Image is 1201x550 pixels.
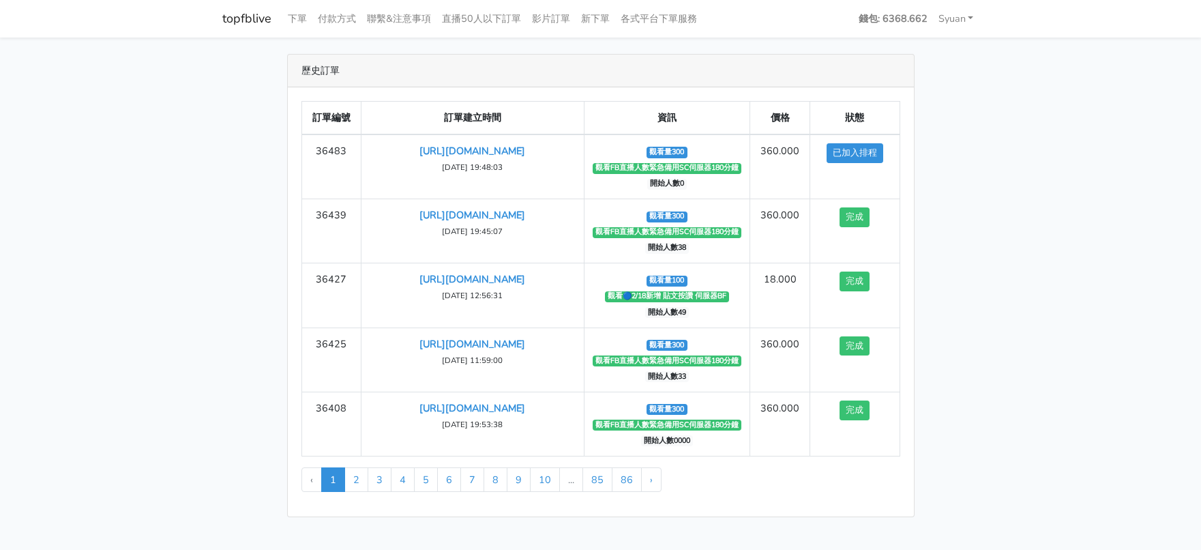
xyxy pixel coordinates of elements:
[593,420,742,431] span: 觀看FB直播人數緊急備用SC伺服器180分鐘
[442,226,503,237] small: [DATE] 19:45:07
[647,404,687,415] span: 觀看量300
[647,276,687,287] span: 觀看量100
[301,102,361,135] th: 訂單編號
[582,467,612,492] a: 85
[301,134,361,199] td: 36483
[933,5,979,32] a: Syuan
[593,356,742,366] span: 觀看FB直播人數緊急備用SC伺服器180分鐘
[750,328,810,392] td: 360.000
[437,467,461,492] a: 6
[750,199,810,263] td: 360.000
[853,5,933,32] a: 錢包: 6368.662
[484,467,507,492] a: 8
[527,5,576,32] a: 影片訂單
[419,337,525,351] a: [URL][DOMAIN_NAME]
[222,5,271,32] a: topfblive
[301,199,361,263] td: 36439
[840,272,870,291] button: 完成
[442,419,503,430] small: [DATE] 19:53:38
[442,355,503,366] small: [DATE] 11:59:00
[593,163,742,174] span: 觀看FB直播人數緊急備用SC伺服器180分鐘
[436,5,527,32] a: 直播50人以下訂單
[301,328,361,392] td: 36425
[840,207,870,227] button: 完成
[368,467,391,492] a: 3
[576,5,615,32] a: 新下單
[615,5,702,32] a: 各式平台下單服務
[647,212,687,222] span: 觀看量300
[344,467,368,492] a: 2
[840,401,870,420] button: 完成
[419,144,525,158] a: [URL][DOMAIN_NAME]
[288,55,914,87] div: 歷史訂單
[641,467,662,492] a: Next »
[810,102,900,135] th: 狀態
[361,102,584,135] th: 訂單建立時間
[605,291,730,302] span: 觀看🔵2/18新增 貼文按讚 伺服器BF
[321,467,345,492] span: 1
[859,12,928,25] strong: 錢包: 6368.662
[647,179,687,190] span: 開始人數0
[647,147,687,158] span: 觀看量300
[530,467,560,492] a: 10
[645,243,690,254] span: 開始人數38
[507,467,531,492] a: 9
[750,102,810,135] th: 價格
[593,227,742,238] span: 觀看FB直播人數緊急備用SC伺服器180分鐘
[442,290,503,301] small: [DATE] 12:56:31
[361,5,436,32] a: 聯繫&注意事項
[645,371,690,382] span: 開始人數33
[750,263,810,328] td: 18.000
[641,435,694,446] span: 開始人數0000
[460,467,484,492] a: 7
[827,143,883,163] button: 已加入排程
[301,467,322,492] li: « Previous
[414,467,438,492] a: 5
[282,5,312,32] a: 下單
[750,392,810,456] td: 360.000
[584,102,750,135] th: 資訊
[391,467,415,492] a: 4
[750,134,810,199] td: 360.000
[419,272,525,286] a: [URL][DOMAIN_NAME]
[312,5,361,32] a: 付款方式
[419,208,525,222] a: [URL][DOMAIN_NAME]
[419,401,525,415] a: [URL][DOMAIN_NAME]
[645,307,690,318] span: 開始人數49
[301,263,361,328] td: 36427
[647,340,687,351] span: 觀看量300
[442,162,503,173] small: [DATE] 19:48:03
[612,467,642,492] a: 86
[840,336,870,356] button: 完成
[301,392,361,456] td: 36408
